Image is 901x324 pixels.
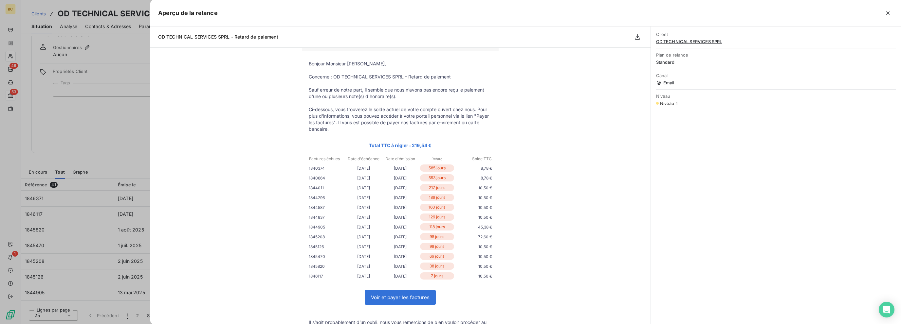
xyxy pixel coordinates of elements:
[656,52,896,58] span: Plan de relance
[309,142,492,149] p: Total TTC à régler : 219,54 €
[420,164,454,172] p: 585 jours
[455,204,492,211] p: 10,50 €
[309,204,345,211] p: 1844587
[455,273,492,280] p: 10,50 €
[455,243,492,250] p: 10,50 €
[656,32,896,37] span: Client
[455,175,492,181] p: 8,78 €
[660,101,677,106] span: Niveau 1
[382,253,419,260] p: [DATE]
[879,302,894,317] div: Open Intercom Messenger
[382,233,419,240] p: [DATE]
[455,224,492,230] p: 45,38 €
[309,74,492,80] p: Concerne : OD TECHNICAL SERVICES SPRL - Retard de paiement
[420,263,454,270] p: 38 jours
[309,233,345,240] p: 1845208
[656,73,896,78] span: Canal
[345,243,382,250] p: [DATE]
[309,184,345,191] p: 1844011
[309,87,492,100] p: Sauf erreur de notre part, il semble que nous n’avons pas encore reçu le paiement d'une ou plusie...
[309,156,345,162] p: Factures échues
[656,60,896,65] span: Standard
[345,175,382,181] p: [DATE]
[420,184,454,191] p: 217 jours
[455,165,492,172] p: 8,78 €
[345,184,382,191] p: [DATE]
[656,94,896,99] span: Niveau
[345,253,382,260] p: [DATE]
[345,233,382,240] p: [DATE]
[382,165,419,172] p: [DATE]
[420,204,454,211] p: 160 jours
[158,9,218,18] h5: Aperçu de la relance
[309,253,345,260] p: 1845470
[382,273,419,280] p: [DATE]
[345,273,382,280] p: [DATE]
[382,175,419,181] p: [DATE]
[419,156,455,162] p: Retard
[455,194,492,201] p: 10,50 €
[309,273,345,280] p: 1846117
[382,214,419,221] p: [DATE]
[420,253,454,260] p: 69 jours
[382,243,419,250] p: [DATE]
[420,272,454,280] p: 7 jours
[309,263,345,270] p: 1845820
[656,80,896,85] span: Email
[455,214,492,221] p: 10,50 €
[345,214,382,221] p: [DATE]
[309,175,345,181] p: 1840664
[309,60,492,67] p: Bonjour Monsieur [PERSON_NAME],
[420,223,454,230] p: 118 jours
[382,263,419,270] p: [DATE]
[346,156,382,162] p: Date d'échéance
[345,263,382,270] p: [DATE]
[309,106,492,132] p: Ci-dessous, vous trouverez le solde actuel de votre compte ouvert chez nous. Pour plus d'informat...
[345,165,382,172] p: [DATE]
[420,194,454,201] p: 189 jours
[455,263,492,270] p: 10,50 €
[455,233,492,240] p: 72,60 €
[382,156,418,162] p: Date d'émission
[656,39,896,44] span: OD TECHNICAL SERVICES SPRL
[309,194,345,201] p: 1844296
[382,224,419,230] p: [DATE]
[382,184,419,191] p: [DATE]
[456,156,492,162] p: Solde TTC
[420,213,454,221] p: 129 jours
[309,165,345,172] p: 1840374
[309,224,345,230] p: 1844905
[420,243,454,250] p: 98 jours
[382,194,419,201] p: [DATE]
[158,34,278,40] span: OD TECHNICAL SERVICES SPRL - Retard de paiement
[420,174,454,181] p: 553 jours
[345,204,382,211] p: [DATE]
[309,214,345,221] p: 1844837
[455,253,492,260] p: 10,50 €
[365,290,435,304] a: Voir et payer les factures
[455,184,492,191] p: 10,50 €
[382,204,419,211] p: [DATE]
[345,224,382,230] p: [DATE]
[420,233,454,240] p: 98 jours
[309,243,345,250] p: 1845126
[345,194,382,201] p: [DATE]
